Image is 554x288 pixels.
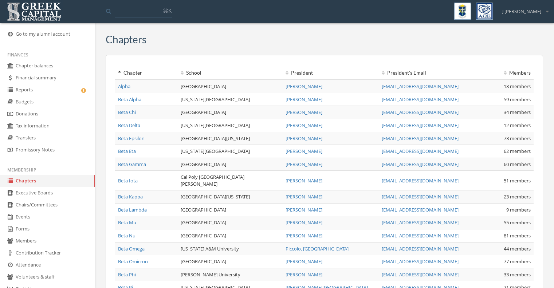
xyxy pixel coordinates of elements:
span: 44 members [504,245,531,252]
span: 77 members [504,258,531,265]
td: Cal Poly [GEOGRAPHIC_DATA][PERSON_NAME] [178,171,282,190]
a: [EMAIL_ADDRESS][DOMAIN_NAME] [382,258,459,265]
a: [PERSON_NAME] [286,96,322,103]
a: [EMAIL_ADDRESS][DOMAIN_NAME] [382,96,459,103]
a: [EMAIL_ADDRESS][DOMAIN_NAME] [382,148,459,154]
div: Members [478,69,531,76]
a: [PERSON_NAME] [286,135,322,142]
a: [PERSON_NAME] [286,148,322,154]
a: Beta Delta [118,122,140,129]
a: Beta Lambda [118,206,147,213]
td: [GEOGRAPHIC_DATA][US_STATE] [178,190,282,204]
td: [GEOGRAPHIC_DATA] [178,255,282,268]
a: [EMAIL_ADDRESS][DOMAIN_NAME] [382,135,459,142]
a: [PERSON_NAME] [286,177,322,184]
a: [EMAIL_ADDRESS][DOMAIN_NAME] [382,193,459,200]
td: [US_STATE][GEOGRAPHIC_DATA] [178,93,282,106]
a: [PERSON_NAME] [286,271,322,278]
span: 34 members [504,109,531,115]
a: [EMAIL_ADDRESS][DOMAIN_NAME] [382,161,459,167]
span: 55 members [504,219,531,226]
a: [PERSON_NAME] [286,109,322,115]
a: Beta Omicron [118,258,148,265]
a: [EMAIL_ADDRESS][DOMAIN_NAME] [382,271,459,278]
a: [PERSON_NAME] [286,258,322,265]
td: [GEOGRAPHIC_DATA] [178,158,282,171]
span: 62 members [504,148,531,154]
div: President 's Email [382,69,472,76]
a: Beta Iota [118,177,138,184]
a: [PERSON_NAME] [286,83,322,90]
td: [GEOGRAPHIC_DATA] [178,229,282,242]
span: 9 members [506,206,531,213]
td: [GEOGRAPHIC_DATA] [178,216,282,229]
a: [PERSON_NAME] [286,122,322,129]
td: [PERSON_NAME] University [178,268,282,281]
span: ⌘K [163,7,172,14]
a: Beta Chi [118,109,136,115]
a: Beta Mu [118,219,136,226]
span: 33 members [504,271,531,278]
div: President [286,69,376,76]
td: [GEOGRAPHIC_DATA] [178,80,282,93]
a: Alpha [118,83,130,90]
span: 12 members [504,122,531,129]
td: [US_STATE] A&M University [178,242,282,255]
a: Beta Nu [118,232,135,239]
a: [EMAIL_ADDRESS][DOMAIN_NAME] [382,109,459,115]
a: [PERSON_NAME] [286,206,322,213]
a: [PERSON_NAME] [286,232,322,239]
span: 60 members [504,161,531,167]
a: [PERSON_NAME] [286,219,322,226]
span: 18 members [504,83,531,90]
td: [GEOGRAPHIC_DATA][US_STATE] [178,132,282,145]
span: 51 members [504,177,531,184]
a: Beta Gamma [118,161,146,167]
a: Beta Eta [118,148,136,154]
a: [EMAIL_ADDRESS][DOMAIN_NAME] [382,177,459,184]
td: [US_STATE][GEOGRAPHIC_DATA] [178,145,282,158]
span: 81 members [504,232,531,239]
span: J [PERSON_NAME] [502,8,541,15]
a: Beta Epsilon [118,135,145,142]
a: [EMAIL_ADDRESS][DOMAIN_NAME] [382,83,459,90]
h3: Chapters [106,34,146,45]
td: [US_STATE][GEOGRAPHIC_DATA] [178,119,282,132]
a: [PERSON_NAME] [286,161,322,167]
a: [EMAIL_ADDRESS][DOMAIN_NAME] [382,232,459,239]
span: 59 members [504,96,531,103]
a: [EMAIL_ADDRESS][DOMAIN_NAME] [382,122,459,129]
a: [EMAIL_ADDRESS][DOMAIN_NAME] [382,206,459,213]
span: 73 members [504,135,531,142]
a: Beta Omega [118,245,145,252]
div: Chapter [118,69,175,76]
div: J [PERSON_NAME] [498,3,549,15]
a: [PERSON_NAME] [286,193,322,200]
a: Piccolo, [GEOGRAPHIC_DATA] [286,245,349,252]
a: Beta Alpha [118,96,141,103]
div: School [181,69,279,76]
td: [GEOGRAPHIC_DATA] [178,106,282,119]
td: [GEOGRAPHIC_DATA] [178,203,282,216]
a: Beta Phi [118,271,136,278]
a: Beta Kappa [118,193,143,200]
a: [EMAIL_ADDRESS][DOMAIN_NAME] [382,219,459,226]
a: [EMAIL_ADDRESS][DOMAIN_NAME] [382,245,459,252]
span: 23 members [504,193,531,200]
